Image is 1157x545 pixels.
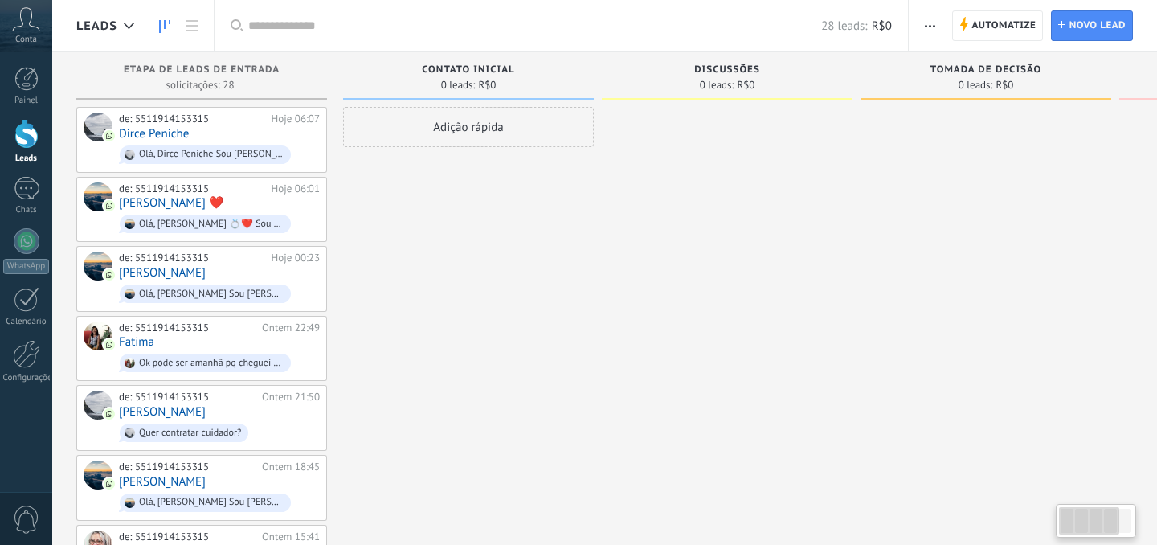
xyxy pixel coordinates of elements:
[104,408,115,420] img: com.amocrm.amocrmwa.svg
[139,358,284,369] div: Ok pode ser amanhã pq cheguei agora dê um plantão
[343,107,594,147] div: Adição rápida
[3,317,50,327] div: Calendário
[272,182,320,195] div: Hoje 06:01
[869,64,1103,78] div: Tomada de decisão
[422,64,514,76] span: Contato inicial
[76,18,117,34] span: Leads
[119,335,154,349] a: Fatima
[84,182,112,211] div: Josefa E Jhonatan ❤️
[84,64,319,78] div: Etapa de leads de entrada
[996,80,1013,90] span: R$0
[119,405,206,419] a: [PERSON_NAME]
[124,64,280,76] span: Etapa de leads de entrada
[3,154,50,164] div: Leads
[971,11,1036,40] span: Automatize
[262,461,320,473] div: Ontem 18:45
[139,149,284,160] div: Olá, Dirce Peniche Sou [PERSON_NAME], atendente do ChamaMédico. Você busca: ­ 1. Atendimento 2. S...
[84,322,112,350] div: Fatima
[119,196,223,210] a: [PERSON_NAME] ❤️
[139,428,241,439] div: Quer contratar cuidador?
[84,113,112,141] div: Dirce Peniche
[478,80,496,90] span: R$0
[104,269,115,281] img: com.amocrm.amocrmwa.svg
[15,35,37,45] span: Conta
[139,497,284,508] div: Olá, [PERSON_NAME] Sou [PERSON_NAME], atendente do ChamaMédico. Você busca: ­ 1. Atendimento 2. S...
[119,266,206,280] a: [PERSON_NAME]
[104,339,115,350] img: com.amocrm.amocrmwa.svg
[84,252,112,281] div: mary oliveira
[166,80,234,90] span: solicitações: 28
[104,130,115,141] img: com.amocrm.amocrmwa.svg
[3,373,50,383] div: Configurações
[119,182,266,195] div: de: 5511914153315
[3,205,50,215] div: Chats
[1069,11,1126,40] span: Novo lead
[959,80,993,90] span: 0 leads:
[119,475,206,489] a: [PERSON_NAME]
[872,18,892,34] span: R$0
[821,18,867,34] span: 28 leads:
[930,64,1041,76] span: Tomada de decisão
[119,461,256,473] div: de: 5511914153315
[694,64,760,76] span: Discussões
[119,391,256,404] div: de: 5511914153315
[1051,10,1133,41] a: Novo lead
[119,113,266,125] div: de: 5511914153315
[262,391,320,404] div: Ontem 21:50
[3,259,49,274] div: WhatsApp
[737,80,754,90] span: R$0
[441,80,476,90] span: 0 leads:
[610,64,844,78] div: Discussões
[84,391,112,420] div: IDA LUZ
[104,200,115,211] img: com.amocrm.amocrmwa.svg
[119,531,256,543] div: de: 5511914153315
[104,478,115,490] img: com.amocrm.amocrmwa.svg
[84,461,112,490] div: João Pedro dias leite Jp
[262,322,320,334] div: Ontem 22:49
[119,322,256,334] div: de: 5511914153315
[139,219,284,230] div: Olá, [PERSON_NAME] 💍❤️ Sou [PERSON_NAME], atendente do ChamaMédico. Você busca: ­ 1. Atendimento ...
[119,127,189,141] a: Dirce Peniche
[139,289,284,300] div: Olá, [PERSON_NAME] Sou [PERSON_NAME], atendente do ChamaMédico. Você busca: ­ 1. Atendimento 2. S...
[272,113,320,125] div: Hoje 06:07
[351,64,586,78] div: Contato inicial
[262,531,320,543] div: Ontem 15:41
[700,80,734,90] span: 0 leads:
[3,96,50,106] div: Painel
[119,252,266,264] div: de: 5511914153315
[272,252,320,264] div: Hoje 00:23
[952,10,1043,41] a: Automatize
